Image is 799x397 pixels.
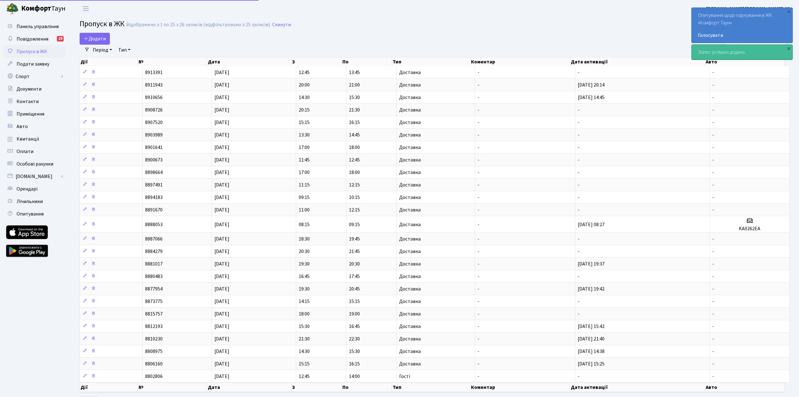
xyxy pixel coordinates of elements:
th: Коментар [470,57,571,66]
span: 15:30 [299,323,310,330]
span: 19:30 [299,261,310,267]
span: - [478,94,479,101]
b: Комфорт [21,3,51,13]
span: [DATE] 15:25 [578,360,605,367]
th: По [342,57,392,66]
span: - [478,69,479,76]
span: 18:30 [299,236,310,242]
span: - [578,248,580,255]
span: - [578,206,580,213]
a: Опитування [3,208,66,220]
span: 12:15 [349,181,360,188]
span: Особові рахунки [17,161,53,167]
span: [DATE] [214,360,229,367]
span: Подати заявку [17,61,49,67]
span: - [478,273,479,280]
span: 13:45 [349,69,360,76]
span: - [578,169,580,176]
span: - [712,169,714,176]
span: [DATE] [214,144,229,151]
span: 19:30 [299,285,310,292]
span: Доставка [399,361,421,366]
a: [PERSON_NAME] [PERSON_NAME]. Ю. [706,5,792,12]
span: Додати [84,35,106,42]
span: [DATE] [214,348,229,355]
th: Тип [392,57,470,66]
span: Пропуск в ЖК [80,18,125,29]
a: Авто [3,120,66,133]
span: [DATE] [214,221,229,228]
span: Лічильники [17,198,43,205]
span: - [712,144,714,151]
span: - [478,348,479,355]
span: - [578,273,580,280]
span: - [712,107,714,113]
a: Скинути [272,22,291,28]
span: 8877954 [145,285,163,292]
span: - [712,156,714,163]
span: - [578,310,580,317]
span: 16:45 [299,273,310,280]
span: - [712,206,714,213]
span: Доставка [399,286,421,291]
span: - [712,323,714,330]
span: Доставка [399,107,421,112]
span: 19:00 [349,310,360,317]
span: 11:45 [299,156,310,163]
span: [DATE] [214,119,229,126]
span: [DATE] [214,298,229,305]
span: Повідомлення [17,36,48,42]
span: 8911943 [145,82,163,88]
span: 8894183 [145,194,163,201]
a: Приміщення [3,108,66,120]
span: [DATE] 15:42 [578,323,605,330]
span: 8884279 [145,248,163,255]
div: Опитування щодо паркування в ЖК «Комфорт Таун» [692,8,792,43]
span: 15:15 [349,298,360,305]
span: - [478,261,479,267]
span: 8808975 [145,348,163,355]
a: [DOMAIN_NAME] [3,170,66,183]
span: Доставка [399,274,421,279]
span: - [578,156,580,163]
span: - [712,69,714,76]
span: 12:45 [299,69,310,76]
span: 12:45 [299,373,310,380]
span: 8810230 [145,335,163,342]
div: × [786,8,792,15]
span: - [478,107,479,113]
span: 16:15 [349,119,360,126]
a: Орендарі [3,183,66,195]
th: По [342,383,392,392]
div: × [786,45,792,52]
span: [DATE] [214,285,229,292]
span: 8873775 [145,298,163,305]
span: - [712,94,714,101]
a: Оплати [3,145,66,158]
span: [DATE] 20:14 [578,82,605,88]
span: [DATE] [214,248,229,255]
span: 17:00 [299,144,310,151]
span: 8815757 [145,310,163,317]
span: Авто [17,123,28,130]
span: 15:30 [349,348,360,355]
span: 14:45 [349,132,360,138]
span: 8812193 [145,323,163,330]
span: - [712,181,714,188]
span: Квитанції [17,136,39,142]
span: 11:15 [299,181,310,188]
span: [DATE] [214,236,229,242]
span: 20:15 [299,107,310,113]
span: 22:30 [349,335,360,342]
span: - [478,248,479,255]
span: 10:15 [349,194,360,201]
span: [DATE] [214,194,229,201]
span: 8910656 [145,94,163,101]
span: - [712,298,714,305]
span: - [478,310,479,317]
span: 8901641 [145,144,163,151]
span: - [478,323,479,330]
span: Доставка [399,170,421,175]
a: Контакти [3,95,66,108]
